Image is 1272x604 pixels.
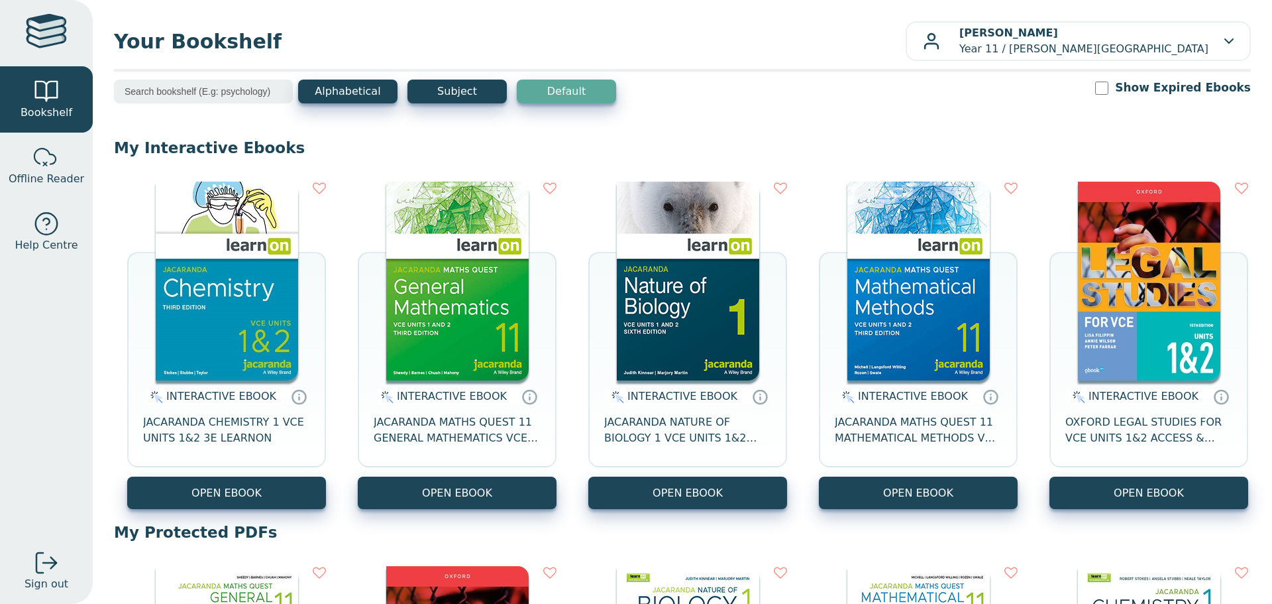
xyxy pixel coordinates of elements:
img: interactive.svg [608,389,624,405]
img: 4924bd51-7932-4040-9111-bbac42153a36.jpg [1078,182,1220,381]
b: [PERSON_NAME] [959,27,1058,39]
img: 37f81dd5-9e6c-4284-8d4c-e51904e9365e.jpg [156,182,298,381]
p: My Interactive Ebooks [114,138,1251,158]
button: OPEN EBOOK [819,477,1018,509]
label: Show Expired Ebooks [1115,80,1251,96]
span: INTERACTIVE EBOOK [166,390,276,402]
button: Subject [407,80,507,103]
span: INTERACTIVE EBOOK [627,390,737,402]
button: OPEN EBOOK [588,477,787,509]
span: JACARANDA MATHS QUEST 11 GENERAL MATHEMATICS VCE UNITS 1&2 3E LEARNON [374,414,541,446]
span: OXFORD LEGAL STUDIES FOR VCE UNITS 1&2 ACCESS & JUSTICE STUDENT OBOOK + ASSESS 15E [1065,414,1232,446]
button: OPEN EBOOK [358,477,556,509]
span: INTERACTIVE EBOOK [858,390,968,402]
span: Sign out [25,576,68,592]
img: bac72b22-5188-ea11-a992-0272d098c78b.jpg [617,182,759,381]
span: Bookshelf [21,105,72,121]
img: 3d45537d-a581-493a-8efc-3c839325a1f6.jpg [847,182,990,381]
a: Interactive eBooks are accessed online via the publisher’s portal. They contain interactive resou... [752,389,768,404]
a: Interactive eBooks are accessed online via the publisher’s portal. They contain interactive resou... [1213,389,1229,404]
span: INTERACTIVE EBOOK [397,390,507,402]
a: Interactive eBooks are accessed online via the publisher’s portal. They contain interactive resou... [521,389,537,404]
p: My Protected PDFs [114,522,1251,542]
button: Default [517,80,616,103]
button: OPEN EBOOK [1049,477,1248,509]
input: Search bookshelf (E.g: psychology) [114,80,293,103]
button: [PERSON_NAME]Year 11 / [PERSON_NAME][GEOGRAPHIC_DATA] [906,21,1251,61]
img: interactive.svg [838,389,855,405]
a: Interactive eBooks are accessed online via the publisher’s portal. They contain interactive resou... [982,389,998,404]
button: Alphabetical [298,80,397,103]
img: interactive.svg [146,389,163,405]
button: OPEN EBOOK [127,477,326,509]
span: Help Centre [15,237,78,253]
span: JACARANDA NATURE OF BIOLOGY 1 VCE UNITS 1&2 LEARNON 6E (INCL STUDYON) EBOOK [604,414,771,446]
a: Interactive eBooks are accessed online via the publisher’s portal. They contain interactive resou... [291,389,307,404]
span: Your Bookshelf [114,27,906,56]
p: Year 11 / [PERSON_NAME][GEOGRAPHIC_DATA] [959,25,1208,57]
img: interactive.svg [377,389,394,405]
img: f7b900ab-df9f-4510-98da-0629c5cbb4fd.jpg [386,182,529,381]
span: Offline Reader [9,171,84,187]
img: interactive.svg [1069,389,1085,405]
span: JACARANDA CHEMISTRY 1 VCE UNITS 1&2 3E LEARNON [143,414,310,446]
span: INTERACTIVE EBOOK [1088,390,1198,402]
span: JACARANDA MATHS QUEST 11 MATHEMATICAL METHODS VCE UNITS 1&2 3E LEARNON [835,414,1002,446]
